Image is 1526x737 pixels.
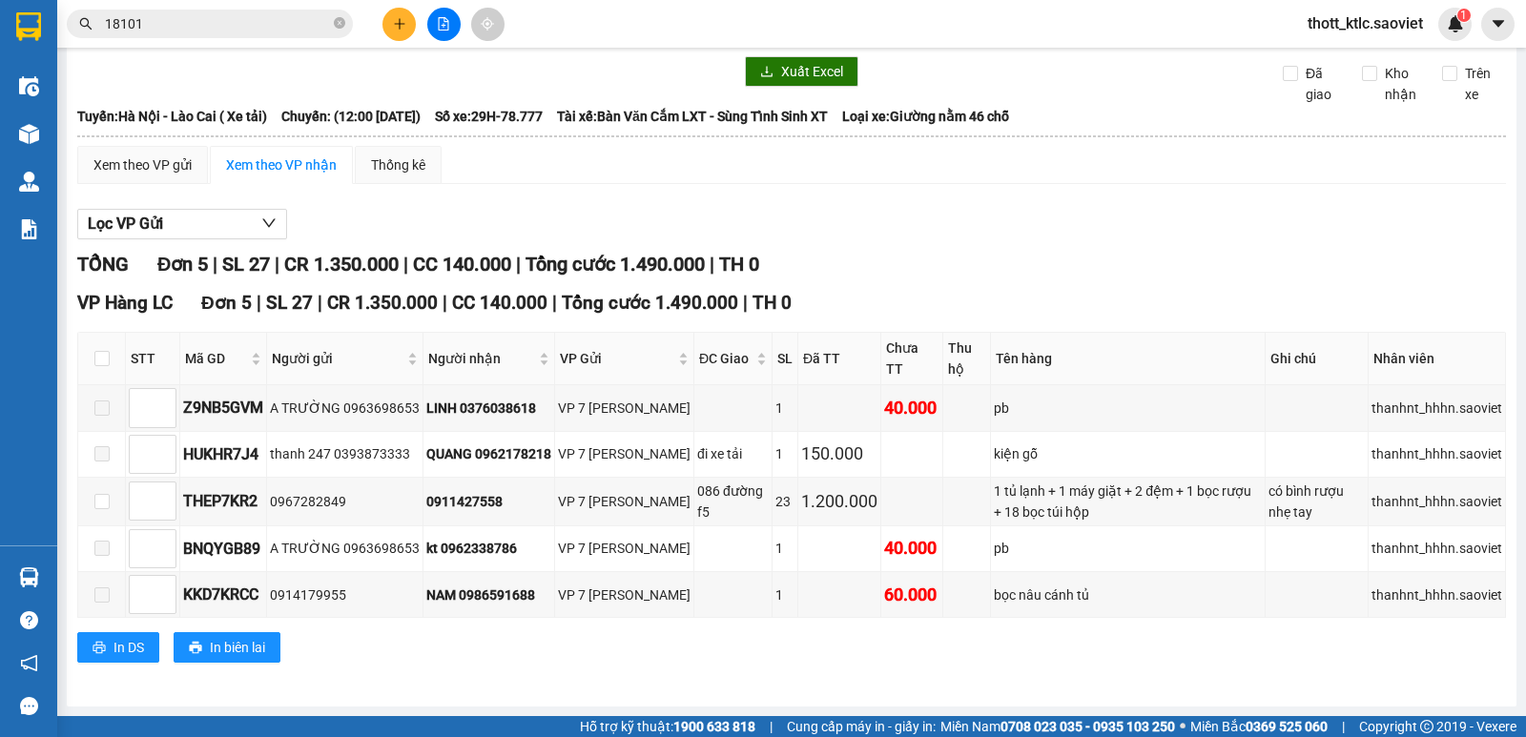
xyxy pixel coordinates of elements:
div: QUANG 0962178218 [426,443,551,464]
span: | [743,292,748,314]
button: printerIn biên lai [174,632,280,663]
div: pb [994,538,1261,559]
div: 60.000 [884,582,939,608]
div: 0914179955 [270,584,420,605]
span: Tổng cước 1.490.000 [562,292,738,314]
span: | [443,292,447,314]
span: In DS [113,637,144,658]
span: thott_ktlc.saoviet [1292,11,1438,35]
div: 1 tủ lạnh + 1 máy giặt + 2 đệm + 1 bọc rượu + 18 bọc túi hộp [994,481,1261,522]
div: NAM 0986591688 [426,584,551,605]
span: Người gửi [272,348,403,369]
div: KKD7KRCC [183,583,263,606]
div: có bình rượu nhẹ tay [1268,481,1365,522]
td: Z9NB5GVM [180,385,267,431]
div: thanhnt_hhhn.saoviet [1371,584,1502,605]
span: Tài xế: Bàn Văn Cắm LXT - Sùng Tỉnh Sinh XT [557,106,828,127]
img: solution-icon [19,219,39,239]
img: warehouse-icon [19,567,39,587]
span: close-circle [334,15,345,33]
div: thanhnt_hhhn.saoviet [1371,398,1502,419]
img: icon-new-feature [1447,15,1464,32]
img: logo-vxr [16,12,41,41]
td: KKD7KRCC [180,572,267,618]
input: Tìm tên, số ĐT hoặc mã đơn [105,13,330,34]
div: 1 [775,398,794,419]
div: 1 [775,538,794,559]
span: plus [393,17,406,31]
button: aim [471,8,505,41]
div: Z9NB5GVM [183,396,263,420]
span: file-add [437,17,450,31]
td: THEP7KR2 [180,478,267,526]
span: copyright [1420,720,1433,733]
span: | [710,253,714,276]
span: | [552,292,557,314]
th: Tên hàng [991,333,1265,385]
div: A TRƯỜNG 0963698653 [270,398,420,419]
td: VP 7 Phạm Văn Đồng [555,432,694,478]
span: | [516,253,521,276]
span: printer [189,641,202,656]
span: | [213,253,217,276]
div: pb [994,398,1261,419]
div: THEP7KR2 [183,489,263,513]
div: 40.000 [884,535,939,562]
span: CR 1.350.000 [327,292,438,314]
span: TH 0 [719,253,759,276]
div: thanhnt_hhhn.saoviet [1371,443,1502,464]
span: Đơn 5 [201,292,252,314]
span: Xuất Excel [781,61,843,82]
td: VP 7 Phạm Văn Đồng [555,572,694,618]
div: 150.000 [801,440,877,467]
span: TỔNG [77,253,129,276]
span: Loại xe: Giường nằm 46 chỗ [842,106,1009,127]
span: Miền Nam [940,716,1175,737]
span: Hỗ trợ kỹ thuật: [580,716,755,737]
div: đi xe tải [697,443,769,464]
span: download [760,65,773,80]
button: caret-down [1481,8,1515,41]
th: Nhân viên [1369,333,1506,385]
span: message [20,697,38,715]
th: Ghi chú [1266,333,1369,385]
th: SL [773,333,798,385]
div: 1.200.000 [801,488,877,515]
div: 0967282849 [270,491,420,512]
span: CC 140.000 [452,292,547,314]
span: VP Hàng LC [77,292,173,314]
span: Số xe: 29H-78.777 [435,106,543,127]
span: ⚪️ [1180,723,1186,730]
span: down [261,215,277,231]
span: | [770,716,773,737]
span: ĐC Giao [699,348,753,369]
span: aim [481,17,494,31]
span: search [79,17,93,31]
img: warehouse-icon [19,124,39,144]
div: thanhnt_hhhn.saoviet [1371,491,1502,512]
span: Chuyến: (12:00 [DATE]) [281,106,421,127]
td: VP 7 Phạm Văn Đồng [555,385,694,431]
img: warehouse-icon [19,172,39,192]
span: Người nhận [428,348,535,369]
span: In biên lai [210,637,265,658]
strong: 0369 525 060 [1246,719,1328,734]
span: Trên xe [1457,63,1507,105]
th: Chưa TT [881,333,943,385]
td: HUKHR7J4 [180,432,267,478]
strong: 0708 023 035 - 0935 103 250 [1000,719,1175,734]
span: CR 1.350.000 [284,253,399,276]
span: caret-down [1490,15,1507,32]
span: | [257,292,261,314]
span: | [318,292,322,314]
span: Mã GD [185,348,247,369]
td: BNQYGB89 [180,526,267,572]
div: kt 0962338786 [426,538,551,559]
div: Xem theo VP nhận [226,154,337,175]
div: VP 7 [PERSON_NAME] [558,398,691,419]
span: Tổng cước 1.490.000 [526,253,705,276]
div: 40.000 [884,395,939,421]
div: VP 7 [PERSON_NAME] [558,491,691,512]
td: VP 7 Phạm Văn Đồng [555,526,694,572]
div: VP 7 [PERSON_NAME] [558,538,691,559]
